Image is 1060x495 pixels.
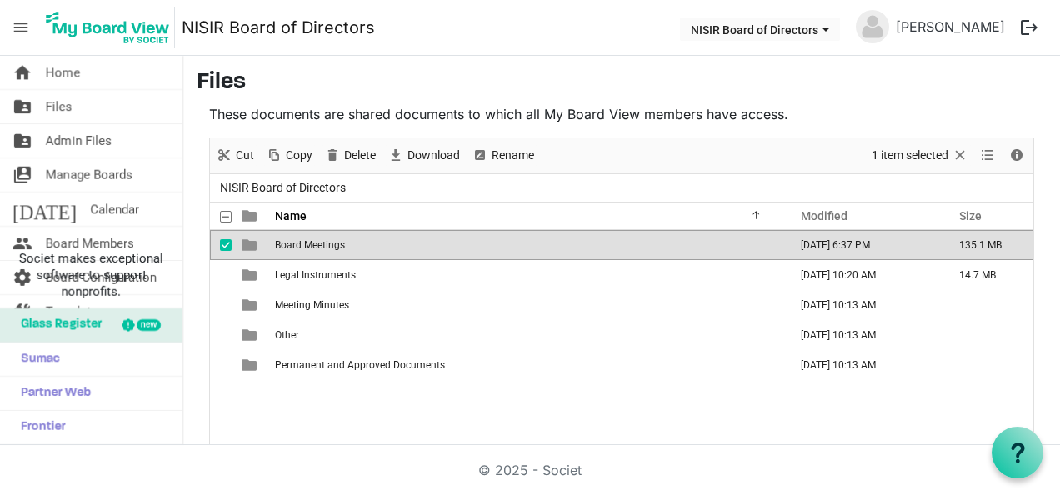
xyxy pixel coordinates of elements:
[41,7,182,48] a: My Board View Logo
[1002,138,1031,173] div: Details
[46,227,134,260] span: Board Members
[12,56,32,89] span: home
[275,329,299,341] span: Other
[234,145,256,166] span: Cut
[213,145,257,166] button: Cut
[46,56,80,89] span: Home
[12,124,32,157] span: folder_shared
[385,145,463,166] button: Download
[46,158,132,192] span: Manage Boards
[12,308,102,342] span: Glass Register
[783,350,942,380] td: June 07, 2024 10:13 AM column header Modified
[783,230,942,260] td: June 19, 2025 6:37 PM column header Modified
[12,192,77,226] span: [DATE]
[12,158,32,192] span: switch_account
[942,290,1033,320] td: is template cell column header Size
[12,377,91,410] span: Partner Web
[210,138,260,173] div: Cut
[889,10,1012,43] a: [PERSON_NAME]
[801,209,847,222] span: Modified
[90,192,139,226] span: Calendar
[137,319,161,331] div: new
[680,17,840,41] button: NISIR Board of Directors dropdownbutton
[270,290,783,320] td: Meeting Minutes is template cell column header Name
[870,145,950,166] span: 1 item selected
[12,90,32,123] span: folder_shared
[46,124,112,157] span: Admin Files
[318,138,382,173] div: Delete
[284,145,314,166] span: Copy
[232,350,270,380] td: is template cell column header type
[209,104,1034,124] p: These documents are shared documents to which all My Board View members have access.
[974,138,1002,173] div: View
[232,230,270,260] td: is template cell column header type
[382,138,466,173] div: Download
[210,230,232,260] td: checkbox
[210,350,232,380] td: checkbox
[260,138,318,173] div: Copy
[12,411,66,444] span: Frontier
[270,350,783,380] td: Permanent and Approved Documents is template cell column header Name
[490,145,536,166] span: Rename
[977,145,997,166] button: View dropdownbutton
[275,239,345,251] span: Board Meetings
[263,145,316,166] button: Copy
[942,260,1033,290] td: 14.7 MB is template cell column header Size
[12,342,60,376] span: Sumac
[942,320,1033,350] td: is template cell column header Size
[12,227,32,260] span: people
[270,320,783,350] td: Other is template cell column header Name
[217,177,349,198] span: NISIR Board of Directors
[182,11,375,44] a: NISIR Board of Directors
[270,230,783,260] td: Board Meetings is template cell column header Name
[270,260,783,290] td: Legal Instruments is template cell column header Name
[46,90,72,123] span: Files
[5,12,37,43] span: menu
[275,359,445,371] span: Permanent and Approved Documents
[869,145,972,166] button: Selection
[466,138,540,173] div: Rename
[232,320,270,350] td: is template cell column header type
[342,145,377,166] span: Delete
[275,299,349,311] span: Meeting Minutes
[1006,145,1028,166] button: Details
[275,209,307,222] span: Name
[1012,10,1047,45] button: logout
[210,290,232,320] td: checkbox
[322,145,379,166] button: Delete
[275,269,356,281] span: Legal Instruments
[210,320,232,350] td: checkbox
[232,260,270,290] td: is template cell column header type
[783,260,942,290] td: July 01, 2024 10:20 AM column header Modified
[866,138,974,173] div: Clear selection
[197,69,1047,97] h3: Files
[783,290,942,320] td: June 07, 2024 10:13 AM column header Modified
[959,209,982,222] span: Size
[856,10,889,43] img: no-profile-picture.svg
[210,260,232,290] td: checkbox
[469,145,537,166] button: Rename
[942,230,1033,260] td: 135.1 MB is template cell column header Size
[232,290,270,320] td: is template cell column header type
[783,320,942,350] td: June 07, 2024 10:13 AM column header Modified
[478,462,582,478] a: © 2025 - Societ
[406,145,462,166] span: Download
[7,250,175,300] span: Societ makes exceptional software to support nonprofits.
[41,7,175,48] img: My Board View Logo
[942,350,1033,380] td: is template cell column header Size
